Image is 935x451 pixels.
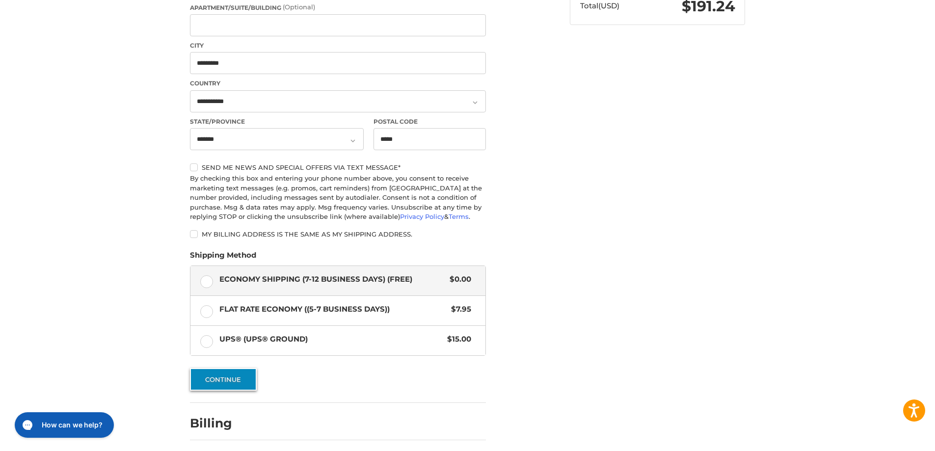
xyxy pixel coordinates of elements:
button: Continue [190,368,257,391]
label: Apartment/Suite/Building [190,2,486,12]
iframe: Gorgias live chat messenger [10,409,117,441]
label: Country [190,79,486,88]
a: Privacy Policy [400,212,444,220]
label: Postal Code [374,117,486,126]
div: By checking this box and entering your phone number above, you consent to receive marketing text ... [190,174,486,222]
label: Send me news and special offers via text message* [190,163,486,171]
span: $15.00 [442,334,471,345]
span: Economy Shipping (7-12 Business Days) (Free) [219,274,445,285]
span: Flat Rate Economy ((5-7 Business Days)) [219,304,447,315]
small: (Optional) [283,3,315,11]
label: My billing address is the same as my shipping address. [190,230,486,238]
iframe: Google Customer Reviews [854,424,935,451]
legend: Shipping Method [190,250,256,265]
label: State/Province [190,117,364,126]
span: UPS® (UPS® Ground) [219,334,443,345]
a: Terms [449,212,469,220]
span: $0.00 [445,274,471,285]
h2: Billing [190,416,247,431]
span: Total (USD) [580,1,619,10]
label: City [190,41,486,50]
span: $7.95 [446,304,471,315]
